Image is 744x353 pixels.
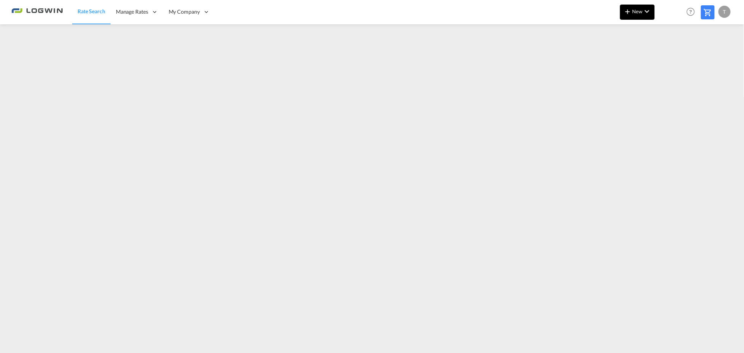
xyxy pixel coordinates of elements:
span: Rate Search [78,8,105,14]
span: Manage Rates [116,8,148,16]
span: My Company [169,8,200,16]
span: New [623,8,652,14]
div: Help [684,5,701,19]
div: T [719,6,731,18]
button: icon-plus 400-fgNewicon-chevron-down [620,5,655,20]
img: 2761ae10d95411efa20a1f5e0282d2d7.png [11,3,63,20]
md-icon: icon-chevron-down [643,7,652,16]
span: Help [684,5,697,18]
md-icon: icon-plus 400-fg [623,7,632,16]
